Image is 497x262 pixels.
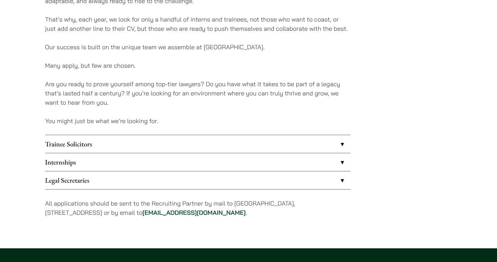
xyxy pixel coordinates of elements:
p: That’s why, each year, we look for only a handful of interns and trainees, not those who want to ... [45,15,350,33]
p: Many apply, but few are chosen. [45,61,350,70]
a: Trainee Solicitors [45,135,350,153]
p: You might just be what we’re looking for. [45,116,350,126]
p: Are you ready to prove yourself among top-tier lawyers? Do you have what it takes to be part of a... [45,79,350,107]
a: Internships [45,153,350,171]
p: All applications should be sent to the Recruiting Partner by mail to [GEOGRAPHIC_DATA], [STREET_A... [45,199,350,217]
p: Our success is built on the unique team we assemble at [GEOGRAPHIC_DATA]. [45,42,350,52]
a: Legal Secretaries [45,171,350,189]
a: [EMAIL_ADDRESS][DOMAIN_NAME] [142,209,246,217]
